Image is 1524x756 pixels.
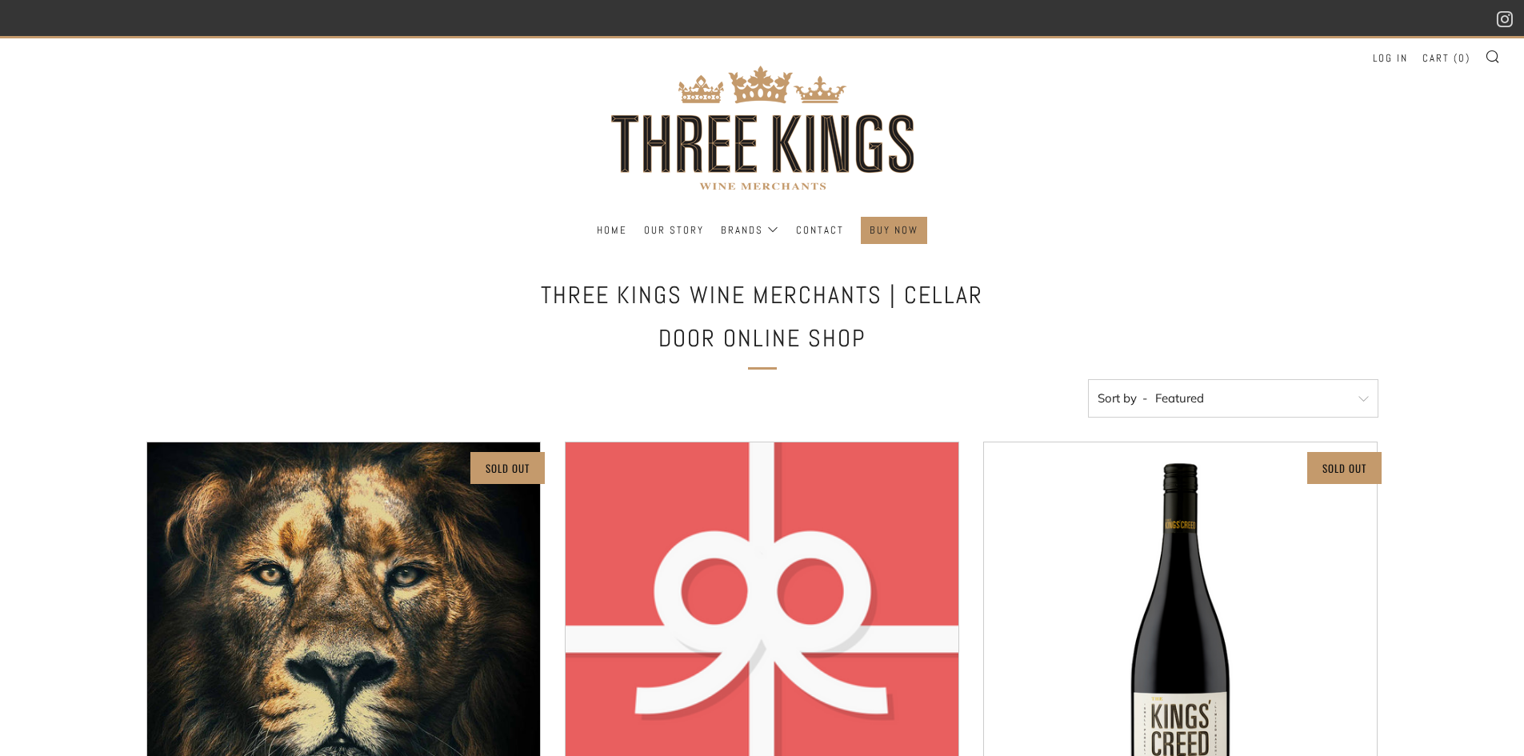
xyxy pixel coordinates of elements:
[597,218,627,243] a: Home
[1322,458,1366,478] p: Sold Out
[1422,46,1470,71] a: Cart (0)
[522,274,1002,360] h1: Three Kings Wine Merchants | Cellar Door Online Shop
[1458,51,1466,65] span: 0
[796,218,844,243] a: Contact
[1373,46,1408,71] a: Log in
[602,38,922,217] img: three kings wine merchants
[870,218,918,243] a: BUY NOW
[721,218,779,243] a: Brands
[644,218,704,243] a: Our Story
[486,458,530,478] p: Sold Out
